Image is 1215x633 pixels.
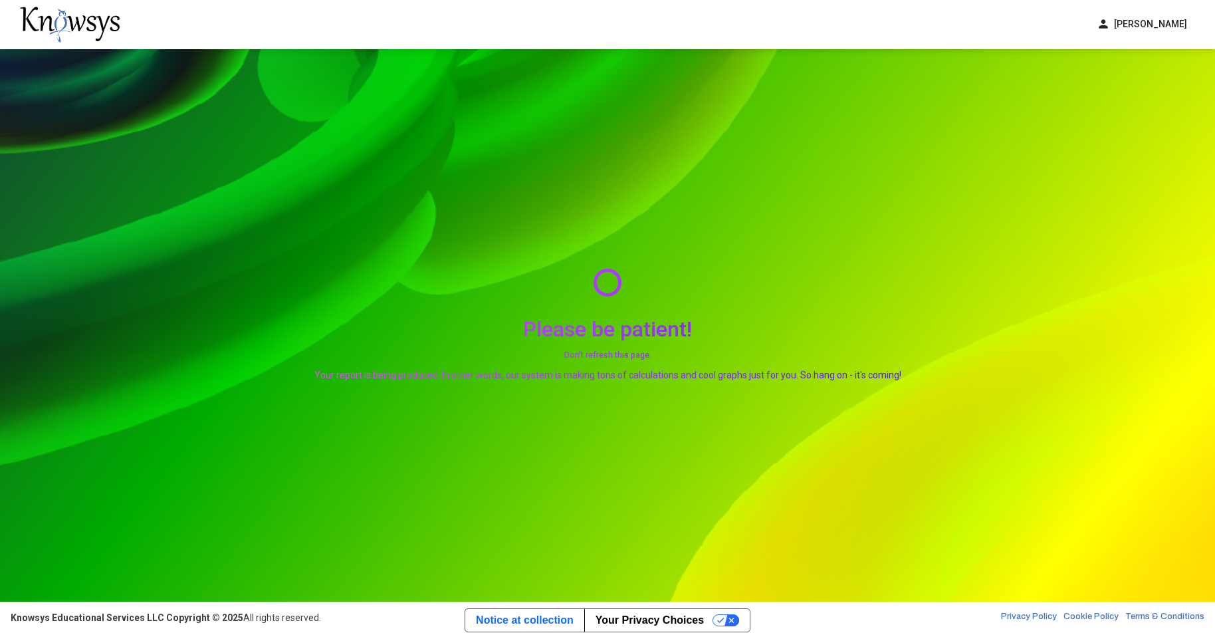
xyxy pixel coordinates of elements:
p: Your report is being produced. In other words, our system is making tons of calculations and cool... [314,368,901,382]
button: Your Privacy Choices [584,609,750,632]
a: Privacy Policy [1001,611,1057,624]
h2: Please be patient! [314,316,901,342]
a: Notice at collection [465,609,584,632]
a: Cookie Policy [1063,611,1119,624]
button: person[PERSON_NAME] [1089,13,1195,35]
img: knowsys-logo.png [20,7,120,43]
span: person [1097,17,1110,31]
small: Don't refresh this page. [314,348,901,362]
div: All rights reserved. [11,611,321,624]
a: Terms & Conditions [1125,611,1204,624]
strong: Knowsys Educational Services LLC Copyright © 2025 [11,612,243,623]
